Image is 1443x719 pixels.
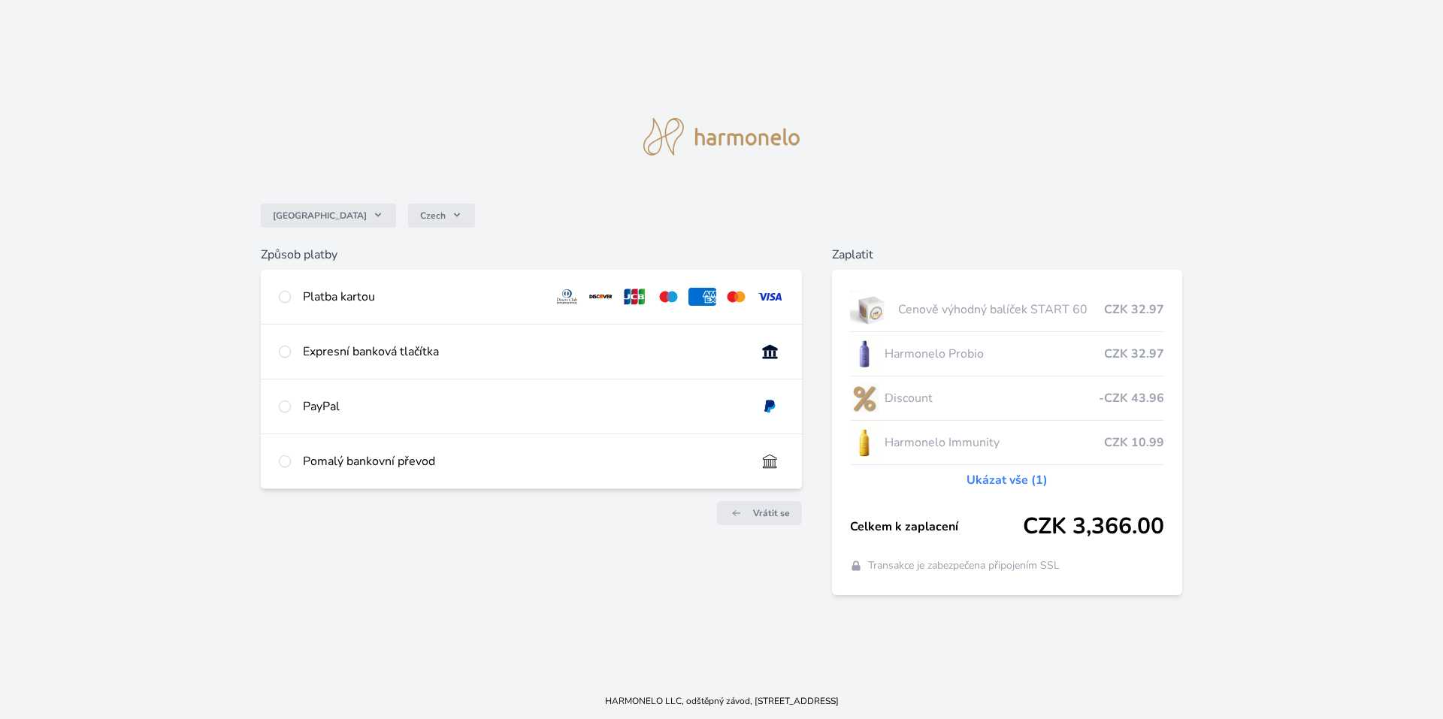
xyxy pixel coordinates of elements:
[850,424,879,461] img: IMMUNITY_se_stinem_x-lo.jpg
[850,335,879,373] img: CLEAN_PROBIO_se_stinem_x-lo.jpg
[420,210,446,222] span: Czech
[850,518,1024,536] span: Celkem k zaplacení
[756,397,784,415] img: paypal.svg
[885,389,1100,407] span: Discount
[1104,345,1164,363] span: CZK 32.97
[832,246,1183,264] h6: Zaplatit
[621,288,649,306] img: jcb.svg
[756,288,784,306] img: visa.svg
[1104,301,1164,319] span: CZK 32.97
[655,288,682,306] img: maestro.svg
[587,288,615,306] img: discover.svg
[885,434,1105,452] span: Harmonelo Immunity
[303,288,542,306] div: Platba kartou
[261,204,396,228] button: [GEOGRAPHIC_DATA]
[1099,389,1164,407] span: -CZK 43.96
[868,558,1060,573] span: Transakce je zabezpečena připojením SSL
[717,501,802,525] a: Vrátit se
[1104,434,1164,452] span: CZK 10.99
[273,210,367,222] span: [GEOGRAPHIC_DATA]
[643,118,800,156] img: logo.svg
[303,452,744,470] div: Pomalý bankovní převod
[885,345,1105,363] span: Harmonelo Probio
[898,301,1104,319] span: Cenově výhodný balíček START 60
[967,471,1048,489] a: Ukázat vše (1)
[408,204,475,228] button: Czech
[722,288,750,306] img: mc.svg
[850,291,893,328] img: start.jpg
[753,507,790,519] span: Vrátit se
[1023,513,1164,540] span: CZK 3,366.00
[756,343,784,361] img: onlineBanking_CZ.svg
[756,452,784,470] img: bankTransfer_IBAN.svg
[303,343,744,361] div: Expresní banková tlačítka
[303,397,744,415] div: PayPal
[850,379,879,417] img: discount-lo.png
[553,288,581,306] img: diners.svg
[261,246,802,264] h6: Způsob platby
[688,288,716,306] img: amex.svg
